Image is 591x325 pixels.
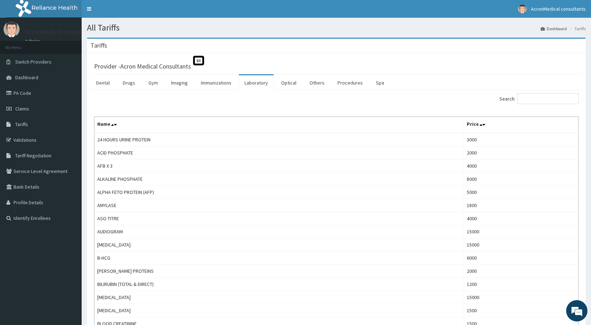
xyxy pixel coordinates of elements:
h3: Provider - Acron Medical Consultants [94,63,191,70]
a: Others [304,75,330,90]
label: Search: [499,93,579,104]
td: 1800 [464,199,578,212]
td: 2000 [464,265,578,278]
td: 6000 [464,251,578,265]
span: Switch Providers [15,59,51,65]
td: 1200 [464,278,578,291]
td: 8000 [464,173,578,186]
a: Imaging [165,75,193,90]
td: [MEDICAL_DATA] [94,291,464,304]
td: 15000 [464,291,578,304]
a: Gym [143,75,164,90]
span: Tariff Negotiation [15,152,51,159]
td: ASO TITRE [94,212,464,225]
h3: Tariffs [91,42,107,49]
a: Procedures [332,75,368,90]
h1: All Tariffs [87,23,586,32]
td: BILIRUBIN (TOTAL & DIRECT) [94,278,464,291]
input: Search: [518,93,579,104]
td: AFB X 3 [94,159,464,173]
div: Minimize live chat window [116,4,133,21]
p: AcronMedical consultants [25,29,97,35]
th: Price [464,117,578,133]
a: Immunizations [195,75,237,90]
a: Online [25,39,42,44]
img: d_794563401_company_1708531726252_794563401 [13,36,29,53]
span: Claims [15,105,29,112]
th: Name [94,117,464,133]
a: Drugs [117,75,141,90]
span: Dashboard [15,74,38,81]
span: AcronMedical consultants [531,6,586,12]
td: 5000 [464,186,578,199]
a: Spa [370,75,390,90]
img: User Image [4,21,20,37]
td: AUDIOGRAM [94,225,464,238]
span: St [193,56,204,65]
td: 15000 [464,238,578,251]
td: 15000 [464,225,578,238]
textarea: Type your message and hit 'Enter' [4,194,135,219]
td: 4000 [464,159,578,173]
td: 3000 [464,133,578,146]
td: 4000 [464,212,578,225]
td: AMYLASE [94,199,464,212]
a: Optical [275,75,302,90]
td: 1500 [464,304,578,317]
td: ALPHA FETO PROTEIN (AFP) [94,186,464,199]
td: 24 HOURS URINE PROTEIN [94,133,464,146]
td: [MEDICAL_DATA] [94,238,464,251]
td: B-HCG [94,251,464,265]
td: ALKALINE PHOSPHATE [94,173,464,186]
a: Dashboard [541,26,567,32]
img: User Image [518,5,527,13]
span: Tariffs [15,121,28,128]
div: Chat with us now [37,40,119,49]
a: Laboratory [239,75,274,90]
td: ACID PHOSPHATE [94,146,464,159]
td: [MEDICAL_DATA] [94,304,464,317]
td: 2000 [464,146,578,159]
td: [PERSON_NAME] PROTEINS [94,265,464,278]
a: Dental [91,75,115,90]
span: We're online! [41,90,98,161]
li: Tariffs [568,26,586,32]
